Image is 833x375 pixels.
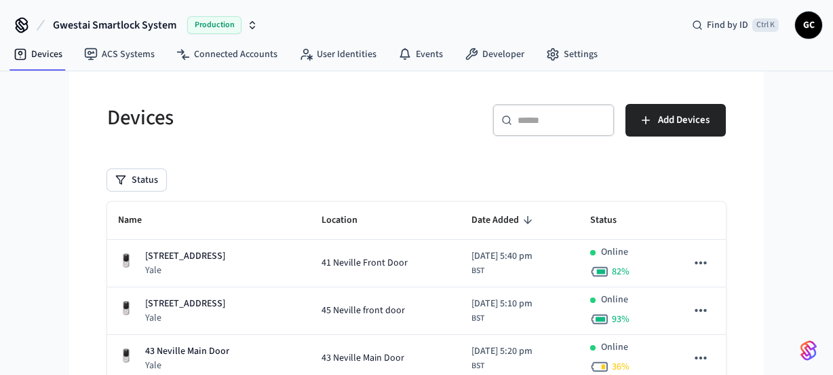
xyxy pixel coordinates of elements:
p: [STREET_ADDRESS] [145,249,225,264]
span: BST [471,312,484,325]
span: Location [322,210,375,231]
img: Yale Assure Touchscreen Wifi Smart Lock, Satin Nickel, Front [118,253,134,269]
img: SeamLogoGradient.69752ec5.svg [800,340,817,361]
p: [STREET_ADDRESS] [145,297,225,311]
span: Name [118,210,159,231]
span: 36 % [612,360,629,374]
a: Devices [3,42,73,67]
span: 82 % [612,265,629,279]
a: Settings [535,42,608,67]
p: Online [601,293,628,307]
a: User Identities [288,42,387,67]
span: BST [471,360,484,372]
span: [DATE] 5:20 pm [471,344,532,359]
span: 45 Neville front door [322,304,405,318]
img: Yale Assure Touchscreen Wifi Smart Lock, Satin Nickel, Front [118,348,134,364]
a: ACS Systems [73,42,166,67]
span: Ctrl K [752,18,779,32]
div: Europe/London [471,344,532,372]
span: 93 % [612,312,629,326]
div: Find by IDCtrl K [681,13,790,37]
a: Connected Accounts [166,42,288,67]
button: Add Devices [625,104,726,137]
button: Status [107,169,166,191]
span: BST [471,265,484,277]
span: Gwestai Smartlock System [53,17,176,33]
div: Europe/London [471,297,532,325]
span: Find by ID [707,18,748,32]
p: Online [601,340,628,355]
a: Developer [454,42,535,67]
p: Yale [145,264,225,277]
a: Events [387,42,454,67]
div: Europe/London [471,249,532,277]
button: GC [795,12,822,39]
span: Production [187,16,241,34]
span: [DATE] 5:10 pm [471,297,532,311]
span: 41 Neville Front Door [322,256,408,270]
span: 43 Neville Main Door [322,351,404,365]
img: Yale Assure Touchscreen Wifi Smart Lock, Satin Nickel, Front [118,300,134,317]
p: 43 Neville Main Door [145,344,229,359]
p: Yale [145,359,229,372]
p: Online [601,245,628,260]
span: GC [796,13,821,37]
h5: Devices [107,104,408,132]
span: Date Added [471,210,537,231]
span: Add Devices [658,111,710,129]
p: Yale [145,311,225,325]
span: [DATE] 5:40 pm [471,249,532,264]
span: Status [590,210,634,231]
